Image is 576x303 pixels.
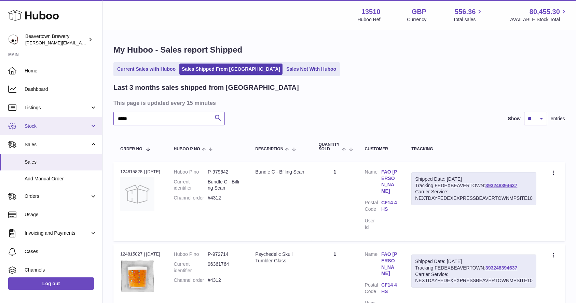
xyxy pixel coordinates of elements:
[365,282,381,297] dt: Postal Code
[179,64,283,75] a: Sales Shipped From [GEOGRAPHIC_DATA]
[208,277,242,284] dd: #4312
[485,265,517,271] a: 393248394637
[415,176,533,182] div: Shipped Date: [DATE]
[415,189,533,202] div: Carrier Service: NEXTDAYFEDEXEXPRESSBEAVERTOWNMPSITE10
[415,271,533,284] div: Carrier Service: NEXTDAYFEDEXEXPRESSBEAVERTOWNMPSITE10
[25,33,87,46] div: Beavertown Brewery
[365,169,381,196] dt: Name
[25,211,97,218] span: Usage
[319,142,341,151] span: Quantity Sold
[25,230,90,236] span: Invoicing and Payments
[407,16,427,23] div: Currency
[411,254,536,288] div: Tracking FEDEXBEAVERTOWN:
[365,199,381,214] dt: Postal Code
[381,169,398,195] a: FAO [PERSON_NAME]
[208,251,242,258] dd: P-972714
[208,179,242,192] dd: Bundle C - Billing Scan
[255,251,305,264] div: Psychedelic Skull Tumbler Glass
[25,105,90,111] span: Listings
[381,251,398,277] a: FAO [PERSON_NAME]
[113,99,563,107] h3: This page is updated every 15 minutes
[365,251,381,279] dt: Name
[208,169,242,175] dd: P-979642
[25,267,97,273] span: Channels
[25,159,97,165] span: Sales
[25,68,97,74] span: Home
[120,177,154,211] img: no-photo.jpg
[381,199,398,212] a: CF14 4HS
[174,261,208,274] dt: Current identifier
[25,193,90,199] span: Orders
[174,251,208,258] dt: Huboo P no
[361,7,381,16] strong: 13510
[25,248,97,255] span: Cases
[25,123,90,129] span: Stock
[8,277,94,290] a: Log out
[365,147,398,151] div: Customer
[530,7,560,16] span: 80,455.30
[120,259,154,293] img: beavertown-brewery-psychedelic-tumbler-glass_833d0b27-4866-49f0-895d-c202ab10c88f.png
[113,83,299,92] h2: Last 3 months sales shipped from [GEOGRAPHIC_DATA]
[508,115,521,122] label: Show
[485,183,517,188] a: 393248394637
[412,7,426,16] strong: GBP
[8,35,18,45] img: Matthew.McCormack@beavertownbrewery.co.uk
[174,169,208,175] dt: Huboo P no
[25,176,97,182] span: Add Manual Order
[415,258,533,265] div: Shipped Date: [DATE]
[455,7,476,16] span: 556.36
[208,261,242,274] dd: 96361764
[25,40,174,45] span: [PERSON_NAME][EMAIL_ADDRESS][PERSON_NAME][DOMAIN_NAME]
[551,115,565,122] span: entries
[115,64,178,75] a: Current Sales with Huboo
[174,277,208,284] dt: Channel order
[25,141,90,148] span: Sales
[120,169,160,175] div: 124815828 | [DATE]
[255,169,305,175] div: Bundle C - Billing Scan
[312,162,358,241] td: 1
[208,195,242,201] dd: #4312
[411,147,536,151] div: Tracking
[411,172,536,206] div: Tracking FEDEXBEAVERTOWN:
[358,16,381,23] div: Huboo Ref
[120,251,160,257] div: 124815827 | [DATE]
[174,147,200,151] span: Huboo P no
[510,7,568,23] a: 80,455.30 AVAILABLE Stock Total
[174,179,208,192] dt: Current identifier
[255,147,283,151] span: Description
[510,16,568,23] span: AVAILABLE Stock Total
[453,7,483,23] a: 556.36 Total sales
[25,86,97,93] span: Dashboard
[174,195,208,201] dt: Channel order
[365,218,381,231] dt: User Id
[120,147,142,151] span: Order No
[453,16,483,23] span: Total sales
[381,282,398,295] a: CF14 4HS
[113,44,565,55] h1: My Huboo - Sales report Shipped
[284,64,339,75] a: Sales Not With Huboo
